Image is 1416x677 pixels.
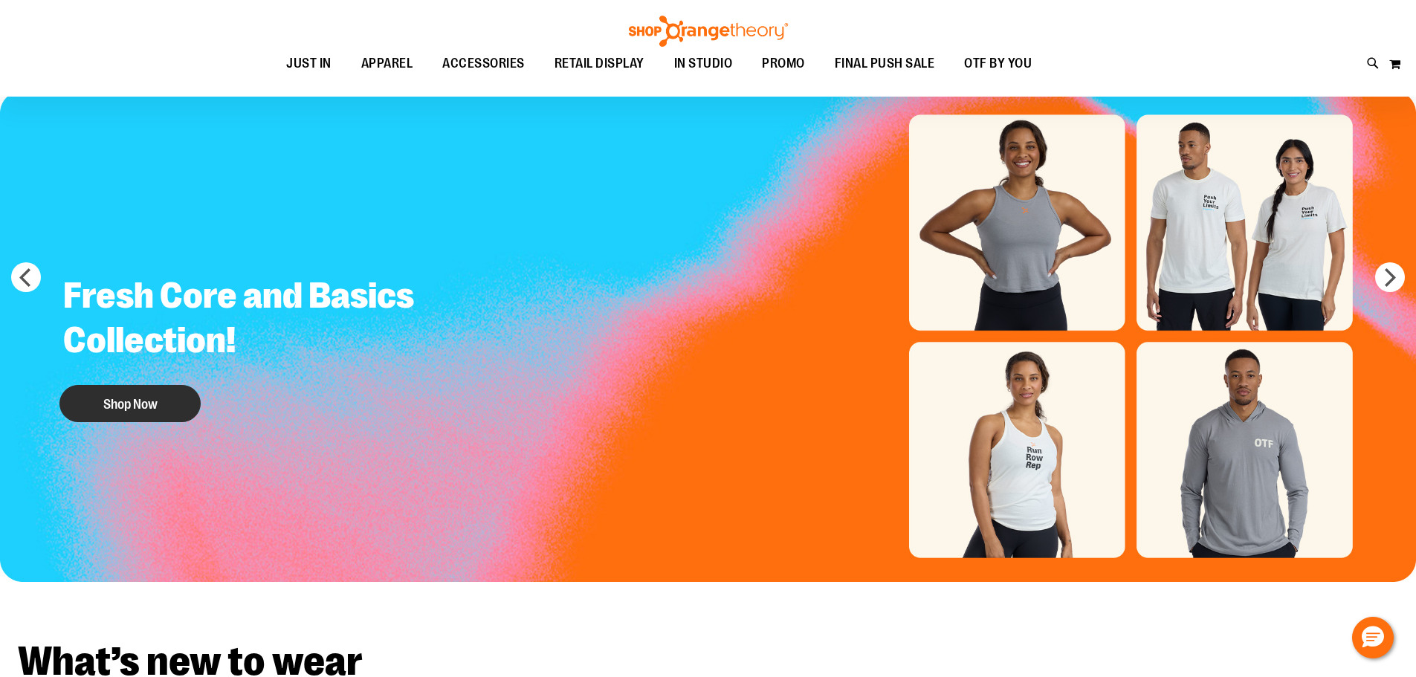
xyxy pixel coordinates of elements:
a: PROMO [747,47,820,81]
span: IN STUDIO [674,47,733,80]
span: JUST IN [286,47,332,80]
a: Fresh Core and Basics Collection! Shop Now [52,262,448,430]
a: OTF BY YOU [949,47,1047,81]
span: OTF BY YOU [964,47,1032,80]
a: JUST IN [271,47,346,81]
span: ACCESSORIES [442,47,525,80]
button: Shop Now [59,385,201,422]
h2: Fresh Core and Basics Collection! [52,262,448,378]
button: Hello, have a question? Let’s chat. [1352,617,1394,658]
a: RETAIL DISPLAY [540,47,659,81]
a: ACCESSORIES [427,47,540,81]
a: FINAL PUSH SALE [820,47,950,81]
span: PROMO [762,47,805,80]
button: prev [11,262,41,292]
span: APPAREL [361,47,413,80]
span: RETAIL DISPLAY [555,47,644,80]
a: APPAREL [346,47,428,81]
a: IN STUDIO [659,47,748,81]
button: next [1375,262,1405,292]
span: FINAL PUSH SALE [835,47,935,80]
img: Shop Orangetheory [627,16,790,47]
